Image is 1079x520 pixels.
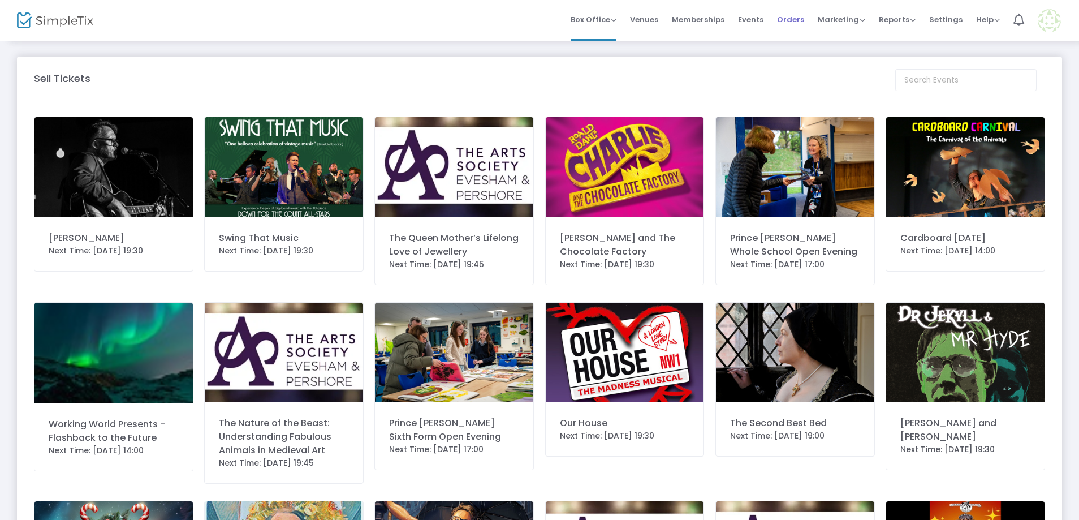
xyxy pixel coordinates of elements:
[730,430,860,442] div: Next Time: [DATE] 19:00
[375,117,533,217] img: 638856825404887454TASE-Logo.webp
[219,457,349,469] div: Next Time: [DATE] 19:45
[389,444,519,455] div: Next Time: [DATE] 17:00
[546,117,704,217] img: 638646777427617757image001.jpg
[219,245,349,257] div: Next Time: [DATE] 19:30
[219,416,349,457] div: The Nature of the Beast: Understanding Fabulous Animals in Medieval Art
[777,5,804,34] span: Orders
[34,303,193,404] img: img_lights.jpg
[886,303,1045,403] img: JHSquare.png
[895,69,1037,91] input: Search Events
[976,14,1000,25] span: Help
[49,245,179,257] div: Next Time: [DATE] 19:30
[818,14,865,25] span: Marketing
[929,5,963,34] span: Settings
[49,418,179,445] div: Working World Presents - Flashback to the Future
[900,416,1030,444] div: [PERSON_NAME] and [PERSON_NAME]
[49,231,179,245] div: [PERSON_NAME]
[630,5,658,34] span: Venues
[34,71,90,86] m-panel-title: Sell Tickets
[205,117,363,217] img: websiteflyer.jpg
[546,303,704,403] img: OurHouseLogoSquareBlue.JPG
[672,5,724,34] span: Memberships
[560,259,690,270] div: Next Time: [DATE] 19:30
[389,231,519,259] div: The Queen Mother’s Lifelong Love of Jewellery
[560,430,690,442] div: Next Time: [DATE] 19:30
[389,416,519,444] div: Prince [PERSON_NAME] Sixth Form Open Evening
[716,303,874,403] img: SecondBestBed.jpg
[389,259,519,270] div: Next Time: [DATE] 19:45
[738,5,763,34] span: Events
[730,259,860,270] div: Next Time: [DATE] 17:00
[560,231,690,259] div: [PERSON_NAME] and The Chocolate Factory
[886,117,1045,217] img: 638929245846770679CardboardCarnival6.jpg
[879,14,916,25] span: Reports
[900,444,1030,455] div: Next Time: [DATE] 19:30
[219,231,349,245] div: Swing That Music
[900,245,1030,257] div: Next Time: [DATE] 14:00
[716,117,874,217] img: 20241024-OpenEvening2024-2.jpg
[730,231,860,259] div: Prince [PERSON_NAME] Whole School Open Evening
[34,117,193,217] img: RobertVincentBWNashville.jpg
[49,445,179,457] div: Next Time: [DATE] 14:00
[900,231,1030,245] div: Cardboard [DATE]
[375,303,533,403] img: 20241107-SixthFormOpenEvening-12.jpg
[205,303,363,403] img: 638856828738978619TASE-Logo.webp
[730,416,860,430] div: The Second Best Bed
[571,14,616,25] span: Box Office
[560,416,690,430] div: Our House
